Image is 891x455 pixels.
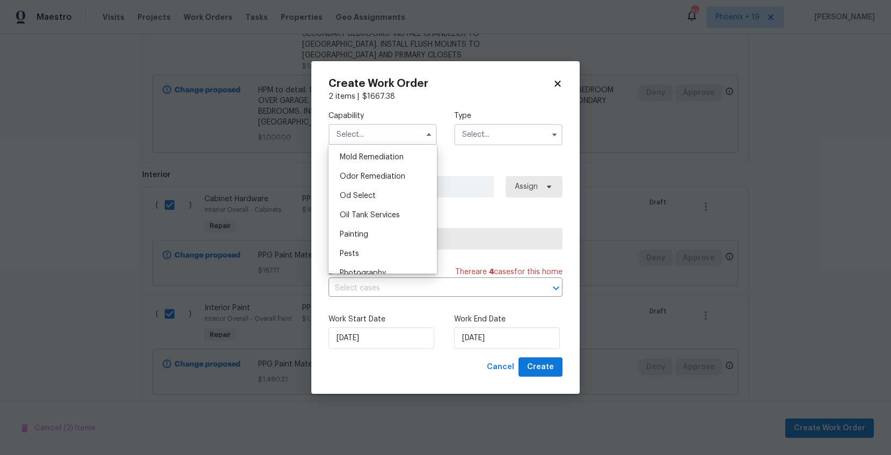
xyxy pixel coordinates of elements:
[454,327,560,349] input: M/D/YYYY
[328,215,563,225] label: Trade Partner
[362,93,395,100] span: $ 1667.38
[489,268,494,276] span: 4
[422,128,435,141] button: Hide options
[328,163,563,173] label: Work Order Manager
[340,269,386,277] span: Photography
[340,173,405,180] span: Odor Remediation
[340,192,376,200] span: Od Select
[328,124,437,145] input: Select...
[328,78,553,89] h2: Create Work Order
[527,361,554,374] span: Create
[328,111,437,121] label: Capability
[483,357,518,377] button: Cancel
[454,111,563,121] label: Type
[340,211,400,219] span: Oil Tank Services
[454,314,563,325] label: Work End Date
[328,327,434,349] input: M/D/YYYY
[454,124,563,145] input: Select...
[338,233,553,244] span: Select trade partner
[328,280,532,297] input: Select cases
[340,231,368,238] span: Painting
[548,128,561,141] button: Show options
[328,314,437,325] label: Work Start Date
[328,91,563,102] div: 2 items |
[340,250,359,258] span: Pests
[549,281,564,296] button: Open
[515,181,538,192] span: Assign
[455,267,563,277] span: There are case s for this home
[518,357,563,377] button: Create
[340,153,404,161] span: Mold Remediation
[487,361,514,374] span: Cancel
